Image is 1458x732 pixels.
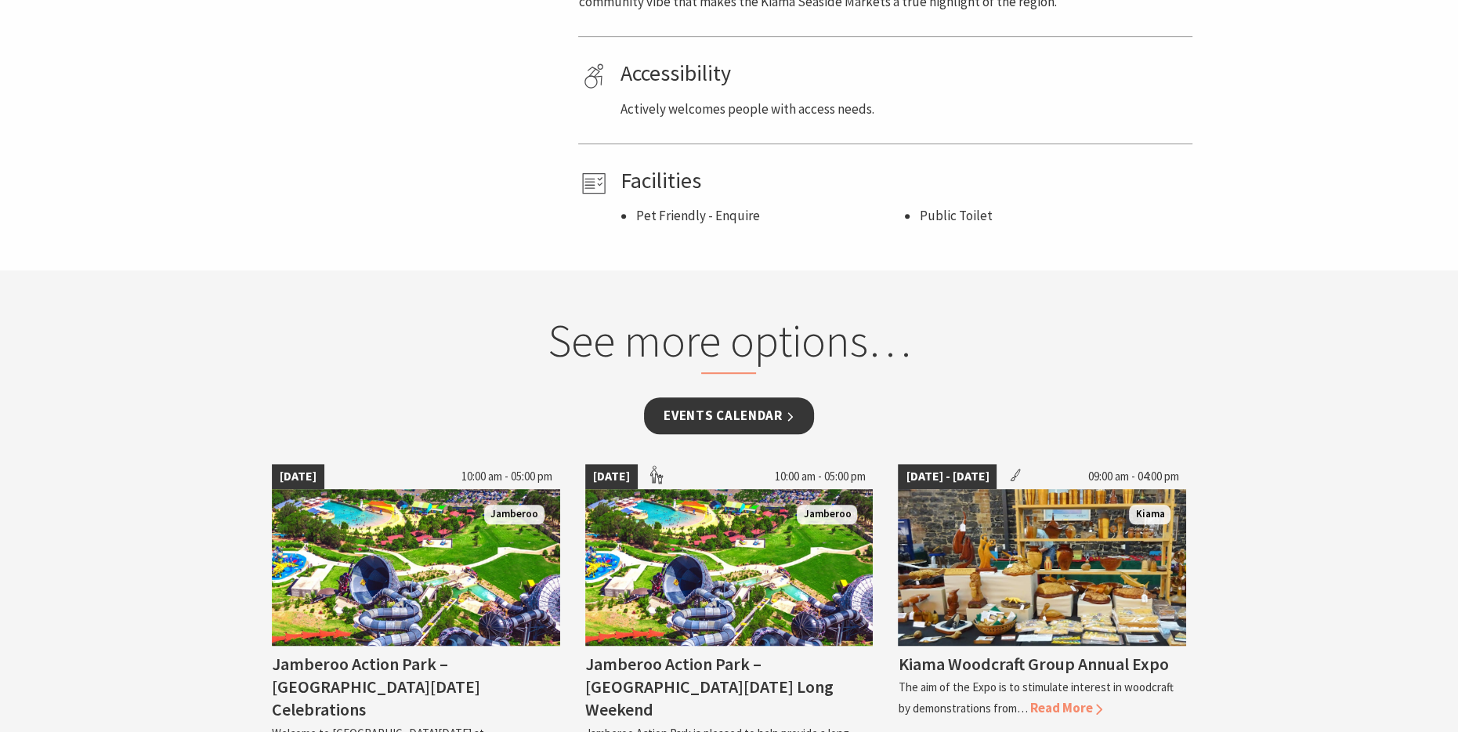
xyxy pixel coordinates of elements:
a: Events Calendar [644,397,814,434]
img: Jamberoo Action Park Kiama NSW [585,489,874,646]
li: Public Toilet [919,205,1187,226]
span: Read More [1029,699,1102,716]
img: Kiama Woodcraft Group Display [898,489,1186,646]
h2: See more options… [430,313,1028,375]
span: [DATE] - [DATE] [898,464,997,489]
p: Actively welcomes people with access needs. [620,99,1187,120]
h4: Accessibility [620,60,1187,87]
p: The aim of the Expo is to stimulate interest in woodcraft by demonstrations from… [898,679,1173,716]
span: Jamberoo [797,505,857,524]
span: Jamberoo [484,505,544,524]
span: [DATE] [585,464,638,489]
h4: Kiama Woodcraft Group Annual Expo [898,653,1168,675]
li: Pet Friendly - Enquire [635,205,903,226]
h4: Jamberoo Action Park – [GEOGRAPHIC_DATA][DATE] Long Weekend [585,653,834,720]
h4: Facilities [620,168,1187,194]
img: Jamberoo Action Park Kiama NSW [272,489,560,646]
span: 09:00 am - 04:00 pm [1080,464,1186,489]
span: [DATE] [272,464,324,489]
span: 10:00 am - 05:00 pm [454,464,560,489]
span: Kiama [1129,505,1170,524]
span: 10:00 am - 05:00 pm [766,464,873,489]
h4: Jamberoo Action Park – [GEOGRAPHIC_DATA][DATE] Celebrations [272,653,480,720]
